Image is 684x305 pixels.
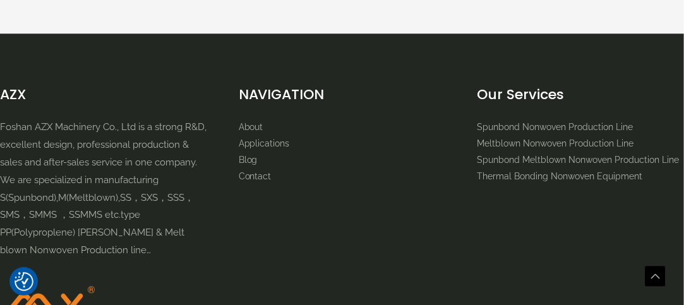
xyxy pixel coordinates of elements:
[477,119,684,184] nav: Our Services
[239,84,446,105] h2: NAVIGATION
[477,84,684,184] aside: Footer Widget 3
[477,171,642,181] a: Thermal Bonding Nonwoven Equipment
[239,138,290,148] a: Applications
[15,272,33,291] img: Revisit consent button
[239,122,263,132] a: About
[477,84,684,105] h2: Our Services
[15,272,33,291] button: Consent Preferences
[239,171,272,181] a: Contact
[477,122,633,132] a: Spunbond Nonwoven Production Line
[477,138,633,148] a: Meltblown Nonwoven Production Line
[477,155,679,165] a: Spunbond Meltblown Nonwoven Production Line
[239,119,446,184] nav: NAVIGATION
[239,84,446,184] aside: Footer Widget 2
[239,155,258,165] a: Blog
